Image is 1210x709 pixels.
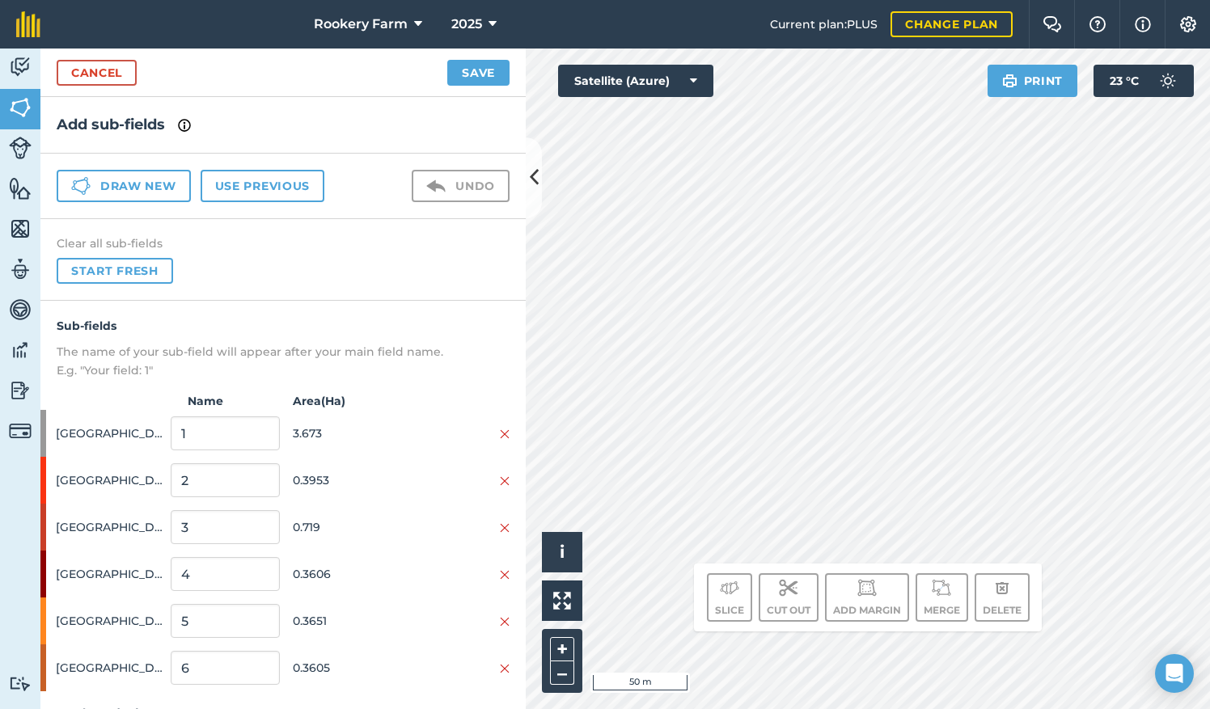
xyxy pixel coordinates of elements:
[293,465,401,496] span: 0.3953
[995,578,1009,597] img: svg+xml;base64,PHN2ZyB4bWxucz0iaHR0cDovL3d3dy53My5vcmcvMjAwMC9zdmciIHdpZHRoPSIxOCIgaGVpZ2h0PSIyNC...
[9,298,32,322] img: svg+xml;base64,PD94bWwgdmVyc2lvbj0iMS4wIiBlbmNvZGluZz0idXRmLTgiPz4KPCEtLSBHZW5lcmF0b3I6IEFkb2JlIE...
[40,597,526,644] div: [GEOGRAPHIC_DATA]0.3651
[1178,16,1198,32] img: A cog icon
[975,573,1030,622] button: Delete
[9,217,32,241] img: svg+xml;base64,PHN2ZyB4bWxucz0iaHR0cDovL3d3dy53My5vcmcvMjAwMC9zdmciIHdpZHRoPSI1NiIgaGVpZ2h0PSI2MC...
[9,55,32,79] img: svg+xml;base64,PD94bWwgdmVyc2lvbj0iMS4wIiBlbmNvZGluZz0idXRmLTgiPz4KPCEtLSBHZW5lcmF0b3I6IEFkb2JlIE...
[40,644,526,691] div: [GEOGRAPHIC_DATA]0.3605
[707,573,752,622] button: Slice
[293,559,401,589] span: 0.3606
[56,652,164,683] span: [GEOGRAPHIC_DATA]
[293,512,401,542] span: 0.719
[558,65,713,97] button: Satellite (Azure)
[9,95,32,120] img: svg+xml;base64,PHN2ZyB4bWxucz0iaHR0cDovL3d3dy53My5vcmcvMjAwMC9zdmciIHdpZHRoPSI1NiIgaGVpZ2h0PSI2MC...
[1043,16,1062,32] img: Two speech bubbles overlapping with the left bubble in the forefront
[56,465,164,496] span: [GEOGRAPHIC_DATA]
[988,65,1078,97] button: Print
[412,170,510,202] button: Undo
[293,606,401,636] span: 0.3651
[56,418,164,449] span: [GEOGRAPHIC_DATA]
[447,60,510,86] button: Save
[9,676,32,691] img: svg+xml;base64,PD94bWwgdmVyc2lvbj0iMS4wIiBlbmNvZGluZz0idXRmLTgiPz4KPCEtLSBHZW5lcmF0b3I6IEFkb2JlIE...
[56,512,164,542] span: [GEOGRAPHIC_DATA]
[9,176,32,200] img: svg+xml;base64,PHN2ZyB4bWxucz0iaHR0cDovL3d3dy53My5vcmcvMjAwMC9zdmciIHdpZHRoPSI1NiIgaGVpZ2h0PSI2MC...
[550,661,574,685] button: –
[56,559,164,589] span: [GEOGRAPHIC_DATA]
[426,176,446,196] img: svg+xml;base64,PD94bWwgdmVyc2lvbj0iMS4wIiBlbmNvZGluZz0idXRmLTgiPz4KPCEtLSBHZW5lcmF0b3I6IEFkb2JlIE...
[542,532,582,572] button: i
[451,15,482,34] span: 2025
[932,578,951,597] img: svg+xml;base64,PD94bWwgdmVyc2lvbj0iMS4wIiBlbmNvZGluZz0idXRmLTgiPz4KPCEtLSBHZW5lcmF0b3I6IEFkb2JlIE...
[162,392,283,410] strong: Name
[57,170,191,202] button: Draw new
[553,592,571,610] img: Four arrows, one pointing top left, one top right, one bottom right and the last bottom left
[560,542,565,562] span: i
[1135,15,1151,34] img: svg+xml;base64,PHN2ZyB4bWxucz0iaHR0cDovL3d3dy53My5vcmcvMjAwMC9zdmciIHdpZHRoPSIxNyIgaGVpZ2h0PSIxNy...
[1088,16,1107,32] img: A question mark icon
[283,392,526,410] strong: Area ( Ha )
[1094,65,1194,97] button: 23 °C
[40,457,526,504] div: [GEOGRAPHIC_DATA]0.3953
[779,578,798,597] img: svg+xml;base64,PD94bWwgdmVyc2lvbj0iMS4wIiBlbmNvZGluZz0idXRmLTgiPz4KPCEtLSBHZW5lcmF0b3I6IEFkb2JlIE...
[500,568,510,581] img: svg+xml;base64,PHN2ZyB4bWxucz0iaHR0cDovL3d3dy53My5vcmcvMjAwMC9zdmciIHdpZHRoPSIyMiIgaGVpZ2h0PSIzMC...
[57,343,510,361] p: The name of your sub-field will appear after your main field name.
[500,521,510,534] img: svg+xml;base64,PHN2ZyB4bWxucz0iaHR0cDovL3d3dy53My5vcmcvMjAwMC9zdmciIHdpZHRoPSIyMiIgaGVpZ2h0PSIzMC...
[314,15,408,34] span: Rookery Farm
[891,11,1013,37] a: Change plan
[9,420,32,442] img: svg+xml;base64,PD94bWwgdmVyc2lvbj0iMS4wIiBlbmNvZGluZz0idXRmLTgiPz4KPCEtLSBHZW5lcmF0b3I6IEFkb2JlIE...
[857,578,877,597] img: svg+xml;base64,PD94bWwgdmVyc2lvbj0iMS4wIiBlbmNvZGluZz0idXRmLTgiPz4KPCEtLSBHZW5lcmF0b3I6IEFkb2JlIE...
[825,573,909,622] button: Add margin
[9,257,32,281] img: svg+xml;base64,PD94bWwgdmVyc2lvbj0iMS4wIiBlbmNvZGluZz0idXRmLTgiPz4KPCEtLSBHZW5lcmF0b3I6IEFkb2JlIE...
[500,428,510,441] img: svg+xml;base64,PHN2ZyB4bWxucz0iaHR0cDovL3d3dy53My5vcmcvMjAwMC9zdmciIHdpZHRoPSIyMiIgaGVpZ2h0PSIzMC...
[770,15,878,33] span: Current plan : PLUS
[500,615,510,628] img: svg+xml;base64,PHN2ZyB4bWxucz0iaHR0cDovL3d3dy53My5vcmcvMjAwMC9zdmciIHdpZHRoPSIyMiIgaGVpZ2h0PSIzMC...
[201,170,324,202] button: Use previous
[500,475,510,487] img: svg+xml;base64,PHN2ZyB4bWxucz0iaHR0cDovL3d3dy53My5vcmcvMjAwMC9zdmciIHdpZHRoPSIyMiIgaGVpZ2h0PSIzMC...
[57,60,137,86] a: Cancel
[720,578,739,597] img: svg+xml;base64,PD94bWwgdmVyc2lvbj0iMS4wIiBlbmNvZGluZz0idXRmLTgiPz4KPCEtLSBHZW5lcmF0b3I6IEFkb2JlIE...
[40,410,526,457] div: [GEOGRAPHIC_DATA]3.673
[40,551,526,597] div: [GEOGRAPHIC_DATA]0.3606
[293,418,401,449] span: 3.673
[57,258,173,284] button: Start fresh
[178,116,191,135] img: svg+xml;base64,PHN2ZyB4bWxucz0iaHR0cDovL3d3dy53My5vcmcvMjAwMC9zdmciIHdpZHRoPSIxNyIgaGVpZ2h0PSIxNy...
[57,235,510,251] h4: Clear all sub-fields
[1152,65,1184,97] img: svg+xml;base64,PD94bWwgdmVyc2lvbj0iMS4wIiBlbmNvZGluZz0idXRmLTgiPz4KPCEtLSBHZW5lcmF0b3I6IEFkb2JlIE...
[9,137,32,159] img: svg+xml;base64,PD94bWwgdmVyc2lvbj0iMS4wIiBlbmNvZGluZz0idXRmLTgiPz4KPCEtLSBHZW5lcmF0b3I6IEFkb2JlIE...
[57,113,510,137] h2: Add sub-fields
[500,662,510,675] img: svg+xml;base64,PHN2ZyB4bWxucz0iaHR0cDovL3d3dy53My5vcmcvMjAwMC9zdmciIHdpZHRoPSIyMiIgaGVpZ2h0PSIzMC...
[759,573,819,622] button: Cut out
[9,378,32,403] img: svg+xml;base64,PD94bWwgdmVyc2lvbj0iMS4wIiBlbmNvZGluZz0idXRmLTgiPz4KPCEtLSBHZW5lcmF0b3I6IEFkb2JlIE...
[1155,654,1194,693] div: Open Intercom Messenger
[40,504,526,551] div: [GEOGRAPHIC_DATA]0.719
[1002,71,1017,91] img: svg+xml;base64,PHN2ZyB4bWxucz0iaHR0cDovL3d3dy53My5vcmcvMjAwMC9zdmciIHdpZHRoPSIxOSIgaGVpZ2h0PSIyNC...
[16,11,40,37] img: fieldmargin Logo
[550,637,574,661] button: +
[1110,65,1139,97] span: 23 ° C
[57,317,510,335] h4: Sub-fields
[56,606,164,636] span: [GEOGRAPHIC_DATA]
[916,573,968,622] button: Merge
[293,652,401,683] span: 0.3605
[9,338,32,362] img: svg+xml;base64,PD94bWwgdmVyc2lvbj0iMS4wIiBlbmNvZGluZz0idXRmLTgiPz4KPCEtLSBHZW5lcmF0b3I6IEFkb2JlIE...
[57,361,510,379] p: E.g. "Your field: 1"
